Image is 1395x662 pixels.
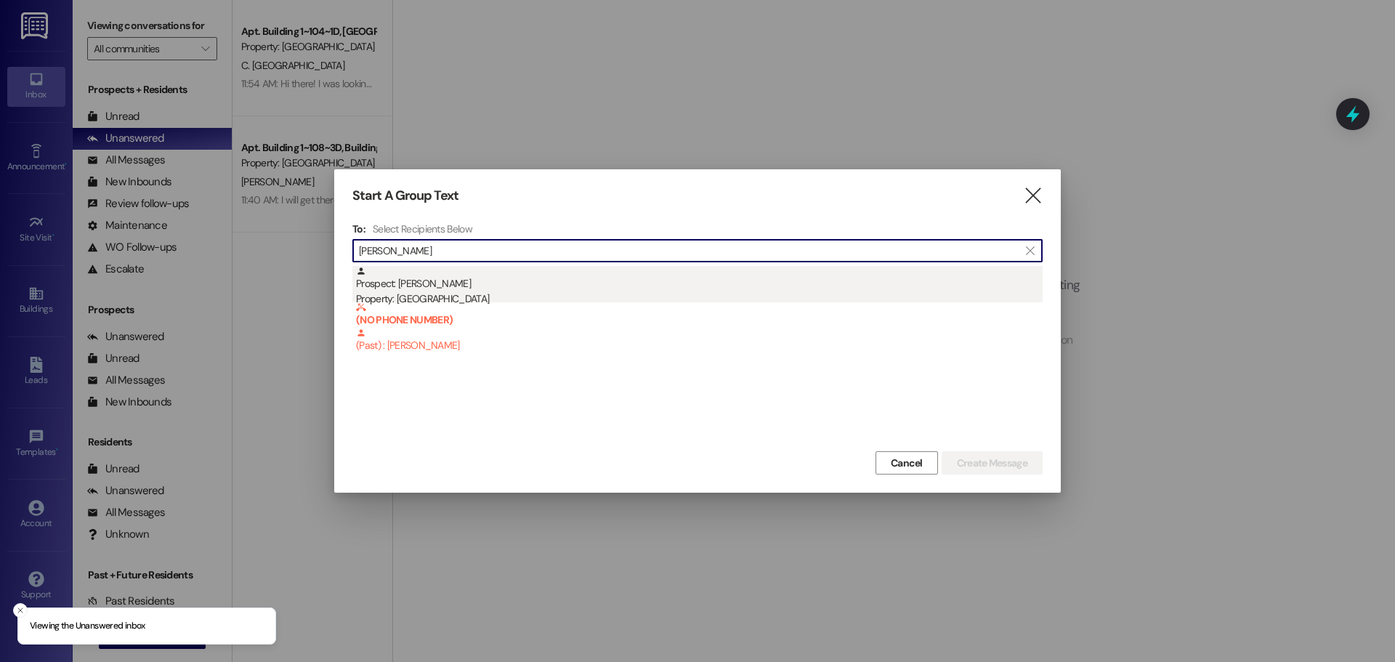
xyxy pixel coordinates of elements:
[352,266,1043,302] div: Prospect: [PERSON_NAME]Property: [GEOGRAPHIC_DATA]
[1019,240,1042,262] button: Clear text
[13,603,28,618] button: Close toast
[876,451,938,475] button: Cancel
[1023,188,1043,203] i: 
[356,302,1043,354] div: (Past) : [PERSON_NAME]
[1026,245,1034,257] i: 
[356,302,1043,326] b: (NO PHONE NUMBER)
[373,222,472,235] h4: Select Recipients Below
[359,241,1019,261] input: Search for any contact or apartment
[30,620,145,633] p: Viewing the Unanswered inbox
[356,266,1043,307] div: Prospect: [PERSON_NAME]
[352,222,365,235] h3: To:
[352,187,458,204] h3: Start A Group Text
[957,456,1027,471] span: Create Message
[942,451,1043,475] button: Create Message
[352,302,1043,339] div: (NO PHONE NUMBER) (Past) : [PERSON_NAME]
[356,291,1043,307] div: Property: [GEOGRAPHIC_DATA]
[891,456,923,471] span: Cancel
